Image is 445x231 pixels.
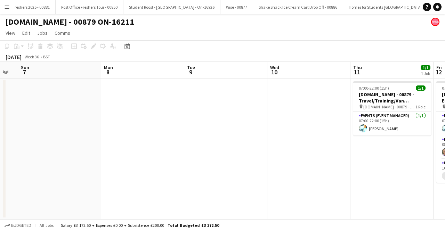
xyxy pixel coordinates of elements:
span: 10 [269,68,279,76]
h3: [DOMAIN_NAME] - 00879 - Travel/Training/Van Collection [353,91,431,104]
button: Student Roost - [GEOGRAPHIC_DATA] - On-16926 [123,0,220,14]
app-job-card: 07:00-22:00 (15h)1/1[DOMAIN_NAME] - 00879 - Travel/Training/Van Collection [DOMAIN_NAME] - 00879 ... [353,81,431,135]
h1: [DOMAIN_NAME] - 00879 ON-16211 [6,17,134,27]
button: Budgeted [3,222,32,229]
span: 07:00-22:00 (15h) [359,85,389,91]
span: 1 Role [415,104,426,109]
span: 9 [186,68,195,76]
span: [DOMAIN_NAME] - 00879 - Travel/Training/Van Collection [363,104,415,109]
span: Sun [21,64,29,71]
span: Budgeted [11,223,31,228]
span: Comms [55,30,70,36]
button: Shake Shack Ice Cream Cart Drop Off - 00886 [253,0,343,14]
div: [DATE] [6,53,22,60]
span: 11 [352,68,362,76]
div: BST [43,54,50,59]
div: 1 Job [421,71,430,76]
span: 7 [20,68,29,76]
span: 8 [103,68,113,76]
span: Total Budgeted £3 372.50 [168,223,219,228]
span: All jobs [38,223,55,228]
button: Post Office Freshers Tour - 00850 [56,0,123,14]
a: Jobs [34,28,50,38]
span: Week 36 [23,54,40,59]
span: View [6,30,15,36]
app-card-role: Events (Event Manager)1/107:00-22:00 (15h)[PERSON_NAME] [353,112,431,135]
span: Jobs [37,30,48,36]
span: 1/1 [421,65,430,70]
app-user-avatar: native Staffing [431,18,439,26]
span: Thu [353,64,362,71]
span: Fri [436,64,442,71]
span: 1/1 [416,85,426,91]
a: Edit [19,28,33,38]
span: Tue [187,64,195,71]
button: Wise - 00877 [220,0,253,14]
a: Comms [52,28,73,38]
span: Edit [22,30,30,36]
button: Homes for Students [GEOGRAPHIC_DATA] - 00884 [343,0,441,14]
a: View [3,28,18,38]
span: Wed [270,64,279,71]
span: Mon [104,64,113,71]
div: Salary £3 172.50 + Expenses £0.00 + Subsistence £200.00 = [61,223,219,228]
span: 12 [435,68,442,76]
